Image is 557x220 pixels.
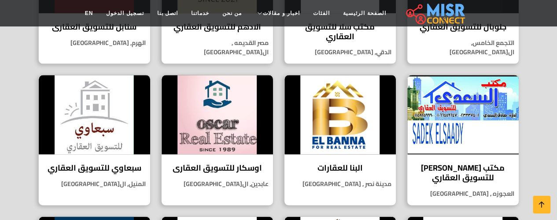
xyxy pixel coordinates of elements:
[279,75,402,205] a: البنا للعقارات البنا للعقارات مدينة نصر , [GEOGRAPHIC_DATA]
[151,5,184,22] a: اتصل بنا
[162,38,273,57] p: مصر القديمه , ال[GEOGRAPHIC_DATA]
[284,179,396,189] p: مدينة نصر , [GEOGRAPHIC_DATA]
[168,22,266,32] h4: الادهم للتسويق العقاري
[216,5,248,22] a: من نحن
[78,5,100,22] a: EN
[184,5,216,22] a: خدماتنا
[33,75,156,205] a: سبعاوي للتسويق العقاري سبعاوي للتسويق العقاري المنيل, ال[GEOGRAPHIC_DATA]
[39,75,150,154] img: سبعاوي للتسويق العقاري
[414,163,512,182] h4: مكتب [PERSON_NAME] للتسويق العقاري
[45,163,144,173] h4: سبعاوي للتسويق العقاري
[407,75,519,154] img: مكتب السعدى للتسويق العقاري
[45,22,144,32] h4: سنابل للتسويق العقارى
[414,22,512,32] h4: جلوبال للتسويق العقاري
[168,163,266,173] h4: اوسكار للتسويق العقارى
[306,5,336,22] a: الفئات
[291,163,389,173] h4: البنا للعقارات
[336,5,392,22] a: الصفحة الرئيسية
[291,22,389,41] h4: مكتب سلا للتسويق العقاري
[162,75,273,154] img: اوسكار للتسويق العقارى
[263,9,300,17] span: اخبار و مقالات
[406,2,465,24] img: main.misr_connect
[248,5,306,22] a: اخبار و مقالات
[100,5,150,22] a: تسجيل الدخول
[39,179,150,189] p: المنيل, ال[GEOGRAPHIC_DATA]
[284,75,396,154] img: البنا للعقارات
[284,48,396,57] p: الدقي, [GEOGRAPHIC_DATA]
[162,179,273,189] p: عابدين, ال[GEOGRAPHIC_DATA]
[156,75,279,205] a: اوسكار للتسويق العقارى اوسكار للتسويق العقارى عابدين, ال[GEOGRAPHIC_DATA]
[407,38,519,57] p: التجمع الخامس, ال[GEOGRAPHIC_DATA]
[407,189,519,198] p: العجوزه , [GEOGRAPHIC_DATA]
[39,38,150,48] p: الهرم, [GEOGRAPHIC_DATA]
[402,75,524,205] a: مكتب السعدى للتسويق العقاري مكتب [PERSON_NAME] للتسويق العقاري العجوزه , [GEOGRAPHIC_DATA]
